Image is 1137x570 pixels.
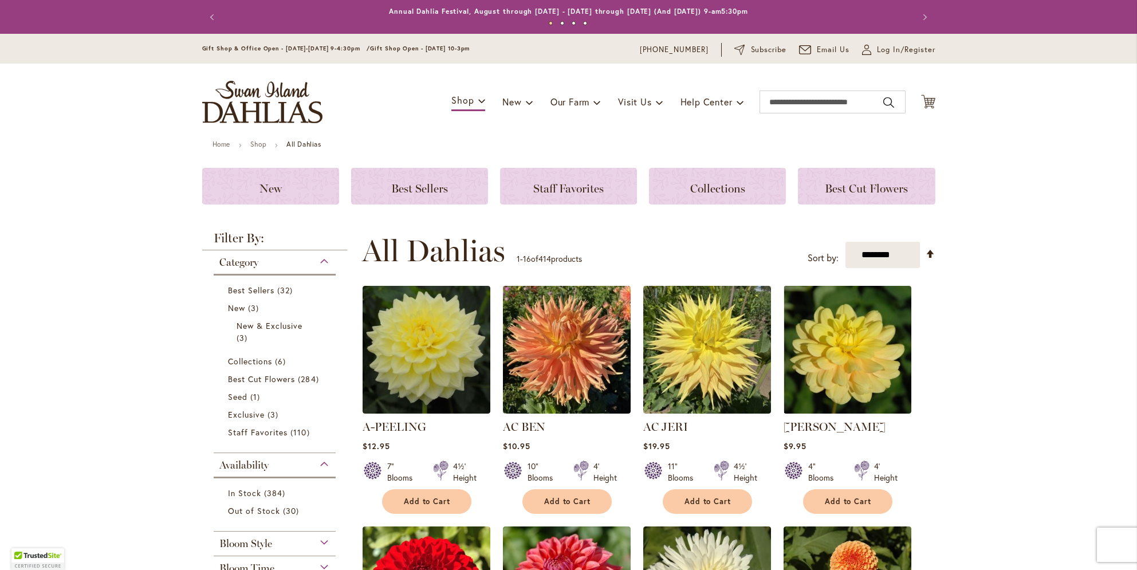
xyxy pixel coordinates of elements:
a: Log In/Register [862,44,935,56]
div: 4' Height [593,461,617,483]
div: 4' Height [874,461,898,483]
a: New [202,168,339,205]
span: Bloom Style [219,537,272,550]
button: 1 of 4 [549,21,553,25]
span: New [502,96,521,108]
span: Exclusive [228,409,265,420]
a: Home [213,140,230,148]
span: Gift Shop & Office Open - [DATE]-[DATE] 9-4:30pm / [202,45,371,52]
span: $12.95 [363,441,390,451]
span: Best Sellers [391,182,448,195]
span: Gift Shop Open - [DATE] 10-3pm [370,45,470,52]
span: Add to Cart [544,497,591,506]
a: [PHONE_NUMBER] [640,44,709,56]
span: 3 [248,302,262,314]
span: Add to Cart [684,497,731,506]
div: 10" Blooms [528,461,560,483]
img: AC BEN [503,286,631,414]
span: 32 [277,284,296,296]
a: [PERSON_NAME] [784,420,886,434]
a: A-PEELING [363,420,426,434]
a: Annual Dahlia Festival, August through [DATE] - [DATE] through [DATE] (And [DATE]) 9-am5:30pm [389,7,748,15]
img: A-Peeling [363,286,490,414]
span: Collections [228,356,273,367]
span: All Dahlias [362,234,505,268]
a: AC JERI [643,420,688,434]
a: AC BEN [503,405,631,416]
span: Subscribe [751,44,787,56]
a: Collections [649,168,786,205]
a: A-Peeling [363,405,490,416]
div: 4" Blooms [808,461,840,483]
img: AHOY MATEY [784,286,911,414]
a: Best Sellers [351,168,488,205]
span: 384 [264,487,288,499]
label: Sort by: [808,247,839,269]
span: 3 [237,332,250,344]
span: New [259,182,282,195]
a: Best Cut Flowers [798,168,935,205]
span: 16 [523,253,531,264]
span: Staff Favorites [228,427,288,438]
a: Shop [250,140,266,148]
a: Staff Favorites [228,426,325,438]
span: Seed [228,391,247,402]
span: Email Us [817,44,849,56]
span: $19.95 [643,441,670,451]
button: Add to Cart [803,489,892,514]
a: Exclusive [228,408,325,420]
a: In Stock 384 [228,487,325,499]
div: 4½' Height [734,461,757,483]
img: AC Jeri [643,286,771,414]
span: Collections [690,182,745,195]
span: 1 [517,253,520,264]
button: 3 of 4 [572,21,576,25]
button: Previous [202,6,225,29]
div: 4½' Height [453,461,477,483]
div: 11" Blooms [668,461,700,483]
span: Help Center [680,96,733,108]
span: 30 [283,505,302,517]
span: Log In/Register [877,44,935,56]
button: 2 of 4 [560,21,564,25]
button: Add to Cart [522,489,612,514]
span: 1 [250,391,263,403]
a: Seed [228,391,325,403]
span: Availability [219,459,269,471]
div: 7" Blooms [387,461,419,483]
p: - of products [517,250,582,268]
span: $9.95 [784,441,806,451]
span: New & Exclusive [237,320,303,331]
span: New [228,302,245,313]
span: In Stock [228,488,261,498]
span: 3 [267,408,281,420]
span: Visit Us [618,96,651,108]
span: Add to Cart [404,497,451,506]
a: Email Us [799,44,849,56]
span: $10.95 [503,441,530,451]
span: Shop [451,94,474,106]
span: Best Cut Flowers [825,182,908,195]
button: Add to Cart [382,489,471,514]
a: AHOY MATEY [784,405,911,416]
a: Out of Stock 30 [228,505,325,517]
a: Best Sellers [228,284,325,296]
span: 110 [290,426,312,438]
a: Staff Favorites [500,168,637,205]
button: Add to Cart [663,489,752,514]
button: Next [912,6,935,29]
a: AC BEN [503,420,545,434]
span: 6 [275,355,289,367]
span: Staff Favorites [533,182,604,195]
a: Collections [228,355,325,367]
span: Our Farm [550,96,589,108]
span: 284 [298,373,321,385]
span: Best Cut Flowers [228,374,296,384]
iframe: Launch Accessibility Center [9,529,41,561]
span: Add to Cart [825,497,872,506]
a: Subscribe [734,44,786,56]
strong: Filter By: [202,232,348,250]
span: 414 [538,253,551,264]
span: Out of Stock [228,505,281,516]
a: store logo [202,81,322,123]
